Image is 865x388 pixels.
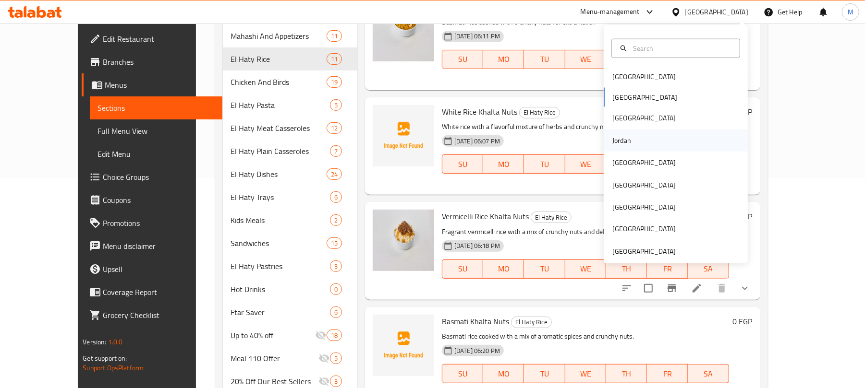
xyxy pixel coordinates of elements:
[327,239,341,248] span: 15
[733,315,753,328] h6: 0 EGP
[330,147,341,156] span: 7
[103,171,215,183] span: Choice Groups
[330,377,341,386] span: 3
[231,306,329,318] span: Ftar Saver
[692,367,725,381] span: SA
[318,353,330,364] svg: Inactive section
[231,30,326,42] div: Mahashi And Appetizers
[231,145,329,157] span: El Haty Plain Casseroles
[446,367,479,381] span: SU
[231,329,315,341] span: Up to 40% off
[223,24,357,47] div: Mahashi And Appetizers11
[330,285,341,294] span: 0
[231,168,326,180] div: El Haty Dishes
[483,50,524,69] button: MO
[231,76,326,88] div: Chicken And Birds
[487,262,520,276] span: MO
[524,259,565,279] button: TU
[223,301,357,324] div: Ftar Saver6
[223,140,357,163] div: El Haty Plain Casseroles7
[612,224,676,235] div: [GEOGRAPHIC_DATA]
[231,53,326,65] div: El Haty Rice
[612,157,676,168] div: [GEOGRAPHIC_DATA]
[848,7,853,17] span: M
[330,283,342,295] div: items
[330,214,342,226] div: items
[231,122,326,134] span: El Haty Meat Casseroles
[330,306,342,318] div: items
[688,259,729,279] button: SA
[223,47,357,71] div: El Haty Rice11
[231,191,329,203] div: El Haty Trays
[565,364,606,383] button: WE
[442,209,529,223] span: Vermicelli Rice Khalta Nuts
[373,210,434,271] img: Vermicelli Rice Khalta Nuts
[330,308,341,317] span: 6
[231,214,329,226] span: Kids Meals
[524,50,565,69] button: TU
[327,170,341,179] span: 24
[610,262,643,276] span: TH
[327,30,342,42] div: items
[223,232,357,255] div: Sandwiches15
[108,336,123,348] span: 1.0.0
[330,354,341,363] span: 5
[442,226,729,238] p: Fragrant vermicelli rice with a mix of crunchy nuts and delicious taste
[103,309,215,321] span: Grocery Checklist
[231,353,318,364] div: Meal 110 Offer
[512,317,551,328] span: El Haty Rice
[90,119,222,142] a: Full Menu View
[565,50,606,69] button: WE
[569,367,602,381] span: WE
[327,53,342,65] div: items
[688,364,729,383] button: SA
[83,362,144,374] a: Support.OpsPlatform
[487,157,520,171] span: MO
[442,154,483,174] button: SU
[330,216,341,225] span: 2
[451,241,504,250] span: [DATE] 06:18 PM
[327,331,341,340] span: 18
[83,352,127,364] span: Get support on:
[610,367,643,381] span: TH
[82,188,222,212] a: Coupons
[82,212,222,235] a: Promotions
[710,277,733,300] button: delete
[330,376,342,387] div: items
[327,32,341,41] span: 11
[733,277,756,300] button: show more
[231,376,318,387] div: 20% Off Our Best Sellers
[739,282,751,294] svg: Show Choices
[223,347,357,370] div: Meal 110 Offer5
[524,154,565,174] button: TU
[330,193,341,202] span: 6
[330,99,342,111] div: items
[327,124,341,133] span: 12
[223,117,357,140] div: El Haty Meat Casseroles12
[569,52,602,66] span: WE
[90,96,222,119] a: Sections
[82,235,222,258] a: Menu disclaimer
[327,237,342,249] div: items
[318,376,330,387] svg: Inactive section
[487,367,520,381] span: MO
[97,125,215,137] span: Full Menu View
[82,304,222,327] a: Grocery Checklist
[638,278,658,298] span: Select to update
[565,259,606,279] button: WE
[519,107,560,118] div: El Haty Rice
[531,212,572,223] div: El Haty Rice
[569,262,602,276] span: WE
[569,157,602,171] span: WE
[685,7,748,17] div: [GEOGRAPHIC_DATA]
[103,33,215,45] span: Edit Restaurant
[528,52,561,66] span: TU
[330,101,341,110] span: 5
[442,330,729,342] p: Basmati rice cooked with a mix of aromatic spices and crunchy nuts.
[231,99,329,111] div: El Haty Pasta
[327,329,342,341] div: items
